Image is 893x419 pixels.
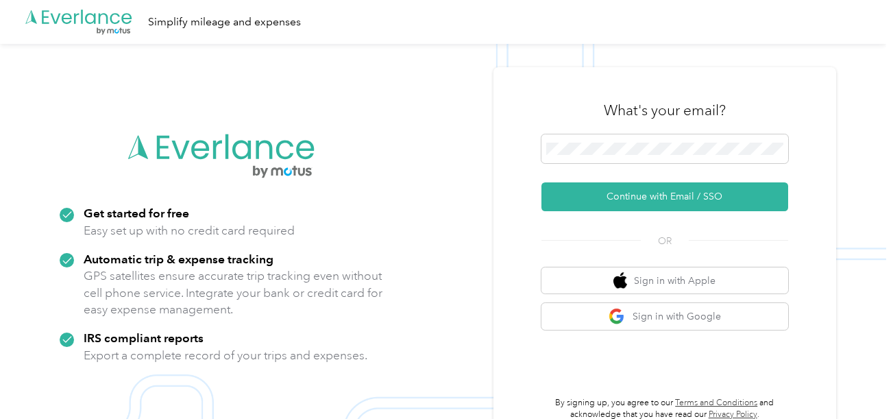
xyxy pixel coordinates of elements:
[541,267,788,294] button: apple logoSign in with Apple
[604,101,726,120] h3: What's your email?
[816,342,893,419] iframe: Everlance-gr Chat Button Frame
[641,234,689,248] span: OR
[613,272,627,289] img: apple logo
[84,267,383,318] p: GPS satellites ensure accurate trip tracking even without cell phone service. Integrate your bank...
[84,331,204,345] strong: IRS compliant reports
[541,182,788,211] button: Continue with Email / SSO
[84,252,273,266] strong: Automatic trip & expense tracking
[84,206,189,220] strong: Get started for free
[84,347,367,364] p: Export a complete record of your trips and expenses.
[675,398,757,408] a: Terms and Conditions
[84,222,295,239] p: Easy set up with no credit card required
[148,14,301,31] div: Simplify mileage and expenses
[609,308,626,325] img: google logo
[541,303,788,330] button: google logoSign in with Google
